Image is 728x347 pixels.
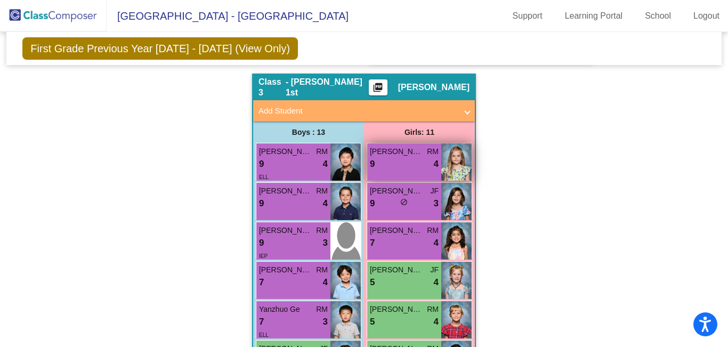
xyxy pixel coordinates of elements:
span: IEP [259,253,268,259]
span: JF [430,264,439,276]
span: - [PERSON_NAME] 1st [286,77,369,98]
span: RM [316,304,328,315]
span: 4 [434,236,439,250]
span: 5 [370,276,375,289]
span: 7 [370,236,375,250]
mat-expansion-panel-header: Add Student [253,100,475,122]
span: ELL [259,174,269,180]
button: Print Students Details [369,79,387,95]
span: [GEOGRAPHIC_DATA] - [GEOGRAPHIC_DATA] [107,7,349,25]
a: Logout [685,7,728,25]
span: 3 [323,315,328,329]
span: 4 [323,276,328,289]
span: 7 [259,276,264,289]
span: [PERSON_NAME] [259,185,312,197]
a: Learning Portal [556,7,632,25]
span: RM [316,264,328,276]
span: [PERSON_NAME] [370,225,423,236]
a: Support [504,7,551,25]
span: Class 3 [258,77,286,98]
span: RM [427,304,439,315]
span: 4 [323,197,328,211]
span: [PERSON_NAME] [398,82,470,93]
span: 4 [434,157,439,171]
span: 5 [370,315,375,329]
div: Girls: 11 [364,122,475,143]
span: ELL [259,332,269,338]
span: 7 [259,315,264,329]
span: 3 [323,236,328,250]
mat-icon: picture_as_pdf [371,82,384,97]
span: 4 [434,276,439,289]
span: [PERSON_NAME] [259,264,312,276]
span: RM [316,146,328,157]
span: 4 [323,157,328,171]
span: RM [316,225,328,236]
span: JF [430,185,439,197]
a: School [636,7,680,25]
span: [PERSON_NAME] [370,146,423,157]
span: 3 [434,197,439,211]
span: First Grade Previous Year [DATE] - [DATE] (View Only) [22,37,298,60]
span: 9 [259,157,264,171]
span: 9 [370,157,375,171]
span: [PERSON_NAME] [370,185,423,197]
span: 9 [259,197,264,211]
span: 9 [370,197,375,211]
span: [PERSON_NAME] [259,225,312,236]
span: do_not_disturb_alt [400,198,408,206]
mat-panel-title: Add Student [258,105,457,117]
span: RM [427,146,439,157]
div: Boys : 13 [253,122,364,143]
span: 4 [434,315,439,329]
span: 9 [259,236,264,250]
span: Yanzhuo Ge [259,304,312,315]
span: RM [427,225,439,236]
span: [PERSON_NAME] [259,146,312,157]
span: [PERSON_NAME] [370,304,423,315]
span: [PERSON_NAME] [370,264,423,276]
span: RM [316,185,328,197]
